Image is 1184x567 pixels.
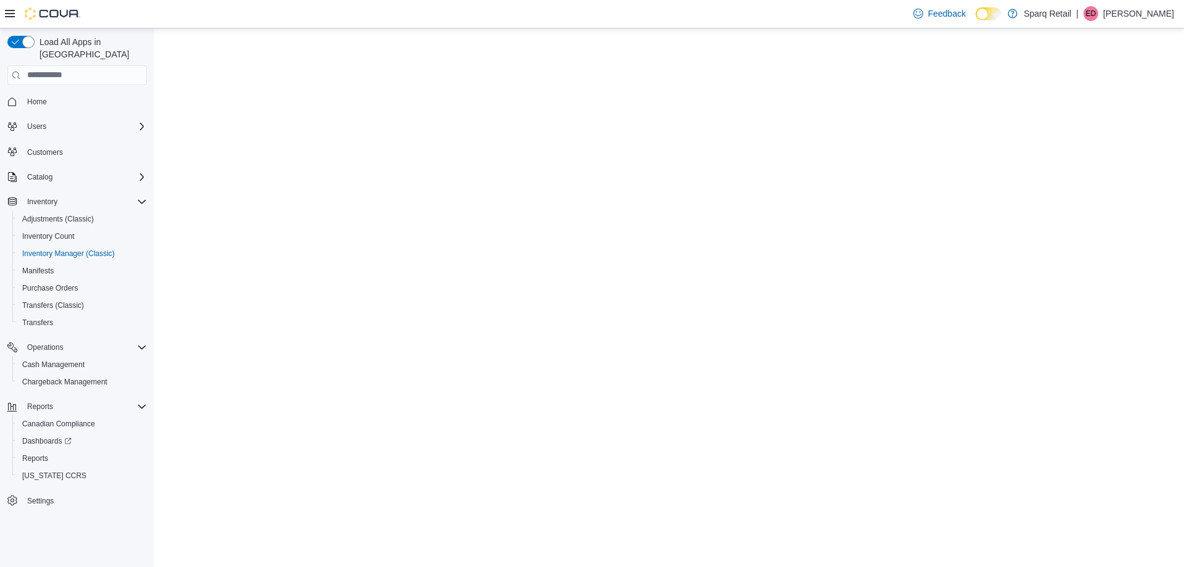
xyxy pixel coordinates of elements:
[17,468,147,483] span: Washington CCRS
[22,340,68,355] button: Operations
[1076,6,1079,21] p: |
[2,143,152,160] button: Customers
[17,281,83,296] a: Purchase Orders
[22,360,84,370] span: Cash Management
[17,212,99,226] a: Adjustments (Classic)
[22,119,51,134] button: Users
[12,245,152,262] button: Inventory Manager (Classic)
[22,249,115,259] span: Inventory Manager (Classic)
[12,373,152,391] button: Chargeback Management
[12,356,152,373] button: Cash Management
[17,451,53,466] a: Reports
[17,263,59,278] a: Manifests
[22,283,78,293] span: Purchase Orders
[22,318,53,328] span: Transfers
[25,7,80,20] img: Cova
[17,357,89,372] a: Cash Management
[2,93,152,110] button: Home
[22,436,72,446] span: Dashboards
[2,168,152,186] button: Catalog
[12,262,152,279] button: Manifests
[22,119,147,134] span: Users
[17,281,147,296] span: Purchase Orders
[17,468,91,483] a: [US_STATE] CCRS
[12,228,152,245] button: Inventory Count
[22,471,86,481] span: [US_STATE] CCRS
[27,147,63,157] span: Customers
[2,118,152,135] button: Users
[22,453,48,463] span: Reports
[17,246,120,261] a: Inventory Manager (Classic)
[17,357,147,372] span: Cash Management
[22,94,52,109] a: Home
[12,297,152,314] button: Transfers (Classic)
[22,170,147,184] span: Catalog
[12,450,152,467] button: Reports
[12,432,152,450] a: Dashboards
[22,231,75,241] span: Inventory Count
[2,193,152,210] button: Inventory
[22,170,57,184] button: Catalog
[17,434,76,449] a: Dashboards
[12,279,152,297] button: Purchase Orders
[22,494,59,508] a: Settings
[22,419,95,429] span: Canadian Compliance
[17,212,147,226] span: Adjustments (Classic)
[17,416,147,431] span: Canadian Compliance
[22,340,147,355] span: Operations
[1103,6,1174,21] p: [PERSON_NAME]
[17,263,147,278] span: Manifests
[17,315,58,330] a: Transfers
[976,20,976,21] span: Dark Mode
[27,172,52,182] span: Catalog
[22,300,84,310] span: Transfers (Classic)
[22,493,147,508] span: Settings
[27,402,53,412] span: Reports
[1086,6,1096,21] span: ED
[1083,6,1098,21] div: Emily Driver
[17,451,147,466] span: Reports
[17,315,147,330] span: Transfers
[12,210,152,228] button: Adjustments (Classic)
[22,377,107,387] span: Chargeback Management
[22,399,58,414] button: Reports
[22,94,147,109] span: Home
[17,246,147,261] span: Inventory Manager (Classic)
[17,434,147,449] span: Dashboards
[22,144,147,159] span: Customers
[17,375,147,389] span: Chargeback Management
[2,398,152,415] button: Reports
[908,1,971,26] a: Feedback
[12,314,152,331] button: Transfers
[22,145,68,160] a: Customers
[928,7,966,20] span: Feedback
[12,415,152,432] button: Canadian Compliance
[17,375,112,389] a: Chargeback Management
[1024,6,1071,21] p: Sparq Retail
[17,416,100,431] a: Canadian Compliance
[7,88,147,542] nav: Complex example
[22,194,62,209] button: Inventory
[17,298,89,313] a: Transfers (Classic)
[17,298,147,313] span: Transfers (Classic)
[17,229,147,244] span: Inventory Count
[976,7,1001,20] input: Dark Mode
[27,496,54,506] span: Settings
[35,36,147,60] span: Load All Apps in [GEOGRAPHIC_DATA]
[22,399,147,414] span: Reports
[2,339,152,356] button: Operations
[27,197,57,207] span: Inventory
[22,266,54,276] span: Manifests
[17,229,80,244] a: Inventory Count
[12,467,152,484] button: [US_STATE] CCRS
[27,342,64,352] span: Operations
[22,214,94,224] span: Adjustments (Classic)
[27,97,47,107] span: Home
[27,122,46,131] span: Users
[22,194,147,209] span: Inventory
[2,492,152,510] button: Settings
